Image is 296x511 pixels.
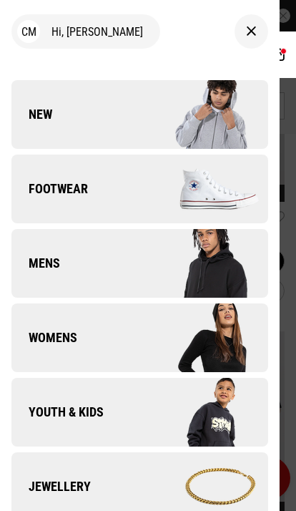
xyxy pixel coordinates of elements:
img: Company [139,302,267,374]
a: Youth & Kids Company [11,378,268,447]
div: Hi, [PERSON_NAME] [11,14,160,49]
a: Mens Company [11,229,268,298]
a: Footwear Company [11,155,268,223]
span: New [11,106,52,123]
img: Company [139,228,267,299]
div: CM [17,20,40,43]
a: Womens Company [11,303,268,372]
button: Open LiveChat chat widget [11,6,54,49]
img: Company [139,153,267,225]
span: Footwear [11,180,88,198]
img: Company [139,376,267,448]
img: Company [139,79,267,150]
a: New Company [11,80,268,149]
span: Mens [11,255,60,272]
span: Womens [11,329,77,346]
span: Youth & Kids [11,404,104,421]
span: Jewellery [11,478,91,495]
